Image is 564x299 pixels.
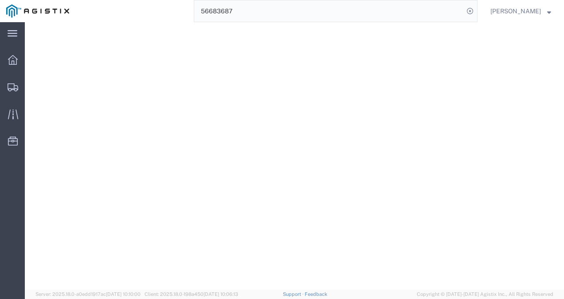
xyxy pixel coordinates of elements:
span: Client: 2025.18.0-198a450 [145,291,238,297]
a: Support [283,291,305,297]
span: [DATE] 10:06:13 [204,291,238,297]
img: logo [6,4,69,18]
input: Search for shipment number, reference number [194,0,464,22]
button: [PERSON_NAME] [490,6,552,16]
span: Server: 2025.18.0-a0edd1917ac [35,291,141,297]
iframe: FS Legacy Container [25,22,564,290]
span: Nathan Seeley [490,6,541,16]
span: Copyright © [DATE]-[DATE] Agistix Inc., All Rights Reserved [417,291,553,298]
a: Feedback [305,291,327,297]
span: [DATE] 10:10:00 [106,291,141,297]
